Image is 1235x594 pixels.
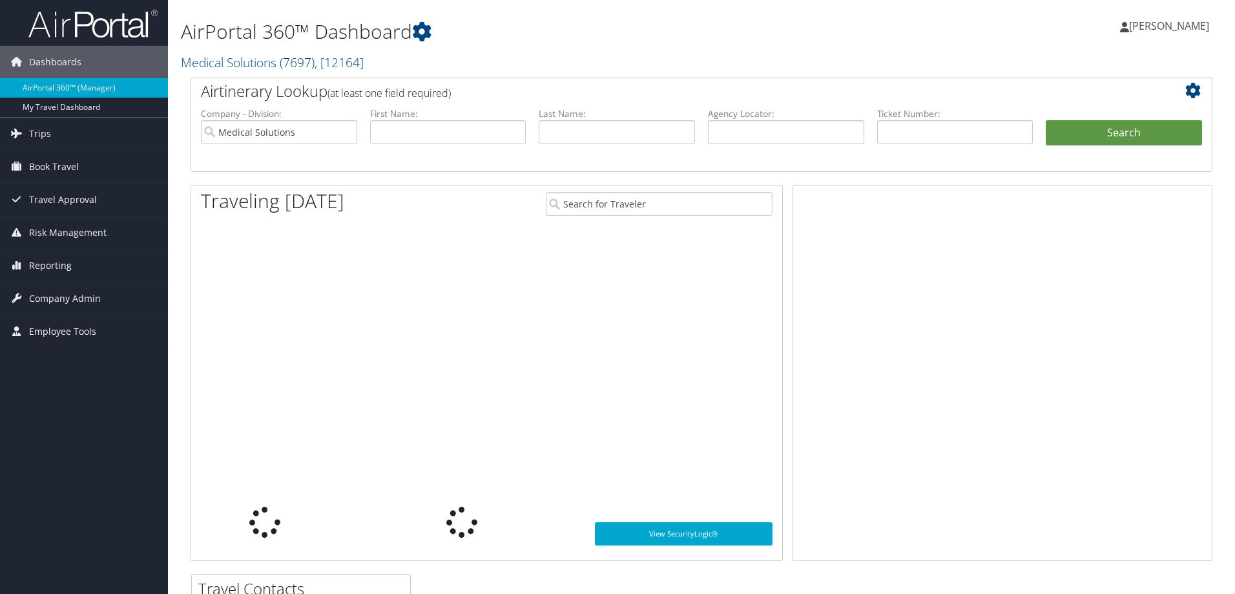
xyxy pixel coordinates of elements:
[29,217,107,249] span: Risk Management
[181,18,875,45] h1: AirPortal 360™ Dashboard
[201,80,1117,102] h2: Airtinerary Lookup
[28,8,158,39] img: airportal-logo.png
[595,522,773,546] a: View SecurityLogic®
[370,107,526,120] label: First Name:
[546,192,773,216] input: Search for Traveler
[708,107,864,120] label: Agency Locator:
[29,249,72,282] span: Reporting
[29,151,79,183] span: Book Travel
[1120,6,1222,45] a: [PERSON_NAME]
[327,86,451,100] span: (at least one field required)
[315,54,364,71] span: , [ 12164 ]
[29,184,97,216] span: Travel Approval
[181,54,364,71] a: Medical Solutions
[29,118,51,150] span: Trips
[201,107,357,120] label: Company - Division:
[29,46,81,78] span: Dashboards
[280,54,315,71] span: ( 7697 )
[29,315,96,348] span: Employee Tools
[1129,19,1209,33] span: [PERSON_NAME]
[539,107,695,120] label: Last Name:
[29,282,101,315] span: Company Admin
[1046,120,1202,146] button: Search
[201,187,344,215] h1: Traveling [DATE]
[877,107,1033,120] label: Ticket Number:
